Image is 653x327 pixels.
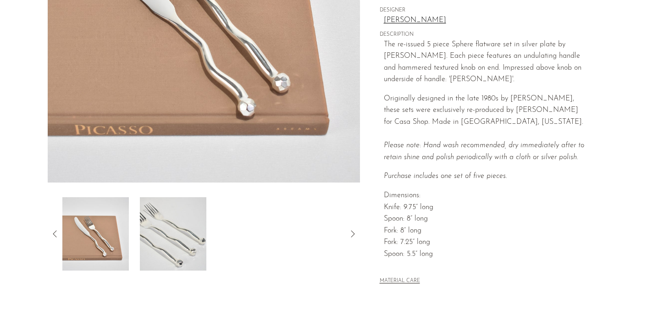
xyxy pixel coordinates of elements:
span: Originally designed in the late 1980s by [PERSON_NAME], these sets were exclusively re-produced b... [384,95,583,126]
i: Purchase includes one set of five pieces. [384,172,507,180]
a: [PERSON_NAME] [384,15,586,27]
span: DESCRIPTION [380,31,586,39]
img: Silver Sphere 5-Piece Flatware Set [140,197,206,271]
span: DESIGNER [380,6,586,15]
button: MATERIAL CARE [380,278,420,285]
em: Please note: Hand wash recommended, dry immediately after to retain shine and polish periodically... [384,142,584,161]
img: Silver Sphere 5-Piece Flatware Set [62,197,129,271]
p: The re-issued 5 piece Sphere flatware set in silver plate by [PERSON_NAME]. Each piece features a... [384,39,586,86]
p: Dimensions: Knife: 9.75” long Spoon: 8” long Fork: 8” long Fork: 7.25” long Spoon: 5.5” long [384,190,586,260]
